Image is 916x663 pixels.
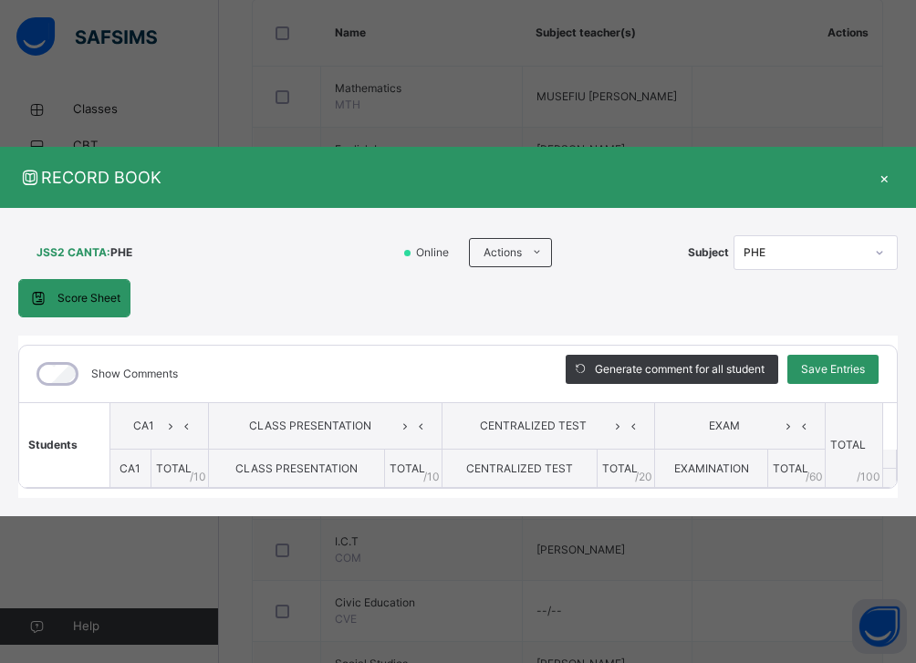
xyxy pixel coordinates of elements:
[635,469,652,485] span: / 20
[28,438,78,451] span: Students
[156,461,192,475] span: TOTAL
[870,165,898,190] div: ×
[674,461,749,475] span: EXAMINATION
[423,469,440,485] span: / 10
[18,165,870,190] span: RECORD BOOK
[36,244,110,261] span: JSS2 CANTA :
[190,469,206,485] span: / 10
[595,361,765,378] span: Generate comment for all student
[857,469,880,485] span: /100
[124,418,163,434] span: CA1
[110,244,132,261] span: PHE
[826,403,883,488] th: TOTAL
[466,461,573,475] span: CENTRALIZED TEST
[806,469,823,485] span: / 60
[390,461,425,475] span: TOTAL
[120,461,141,475] span: CA1
[57,290,120,306] span: Score Sheet
[91,366,178,382] label: Show Comments
[414,244,460,261] span: Online
[744,244,864,261] div: PHE
[456,418,609,434] span: CENTRALIZED TEST
[688,244,729,261] span: Subject
[235,461,358,475] span: CLASS PRESENTATION
[223,418,397,434] span: CLASS PRESENTATION
[602,461,638,475] span: TOTAL
[773,461,808,475] span: TOTAL
[669,418,780,434] span: EXAM
[484,244,522,261] span: Actions
[801,361,865,378] span: Save Entries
